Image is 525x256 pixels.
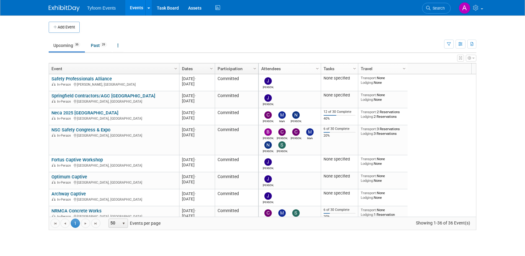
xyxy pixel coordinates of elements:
[401,63,408,73] a: Column Settings
[324,117,356,121] div: 40%
[195,127,196,132] span: -
[51,93,155,99] a: Springfield Contractors/AGC [GEOGRAPHIC_DATA]
[263,102,274,106] div: Jason Cuskelly
[73,42,80,47] span: 36
[215,206,258,223] td: Committed
[195,208,196,213] span: -
[292,111,300,119] img: Nathan Nelson
[86,40,112,51] a: Past29
[215,91,258,108] td: Committed
[51,99,176,104] div: [GEOGRAPHIC_DATA], [GEOGRAPHIC_DATA]
[361,157,405,166] div: None None
[361,195,374,200] span: Lodging:
[277,149,288,153] div: Steve Davis
[182,81,212,87] div: [DATE]
[324,134,356,138] div: 20%
[422,3,451,14] a: Search
[361,97,374,102] span: Lodging:
[264,209,272,217] img: Corbin Nelson
[121,221,126,226] span: select
[261,63,317,74] a: Attendees
[352,66,357,71] span: Column Settings
[361,212,374,217] span: Lodging:
[57,134,73,138] span: In-Person
[314,63,321,73] a: Column Settings
[324,63,354,74] a: Tasks
[57,164,73,168] span: In-Person
[51,110,118,116] a: Neca 2025 [GEOGRAPHIC_DATA]
[208,63,215,73] a: Column Settings
[361,191,377,195] span: Transport:
[209,66,214,71] span: Column Settings
[324,191,356,196] div: None specified
[52,164,55,167] img: In-Person Event
[278,128,286,136] img: Corbin Nelson
[173,66,178,71] span: Column Settings
[263,183,274,187] div: Jason Cuskelly
[278,111,286,119] img: Mark Nelson
[361,80,374,85] span: Lodging:
[264,158,272,166] img: Jason Cuskelly
[361,174,377,178] span: Transport:
[291,119,302,123] div: Nathan Nelson
[182,179,212,185] div: [DATE]
[52,83,55,86] img: In-Person Event
[410,219,476,227] span: Showing 1-36 of 36 Event(s)
[83,221,88,226] span: Go to the next page
[51,157,103,163] a: Fortus Captive Workshop
[182,132,212,138] div: [DATE]
[87,6,116,11] span: Tyfoom Events
[361,110,377,114] span: Transport:
[264,175,272,183] img: Jason Cuskelly
[361,93,377,97] span: Transport:
[182,157,212,162] div: [DATE]
[361,114,374,119] span: Lodging:
[361,63,404,74] a: Travel
[57,198,73,202] span: In-Person
[52,215,55,218] img: In-Person Event
[195,76,196,81] span: -
[278,209,286,217] img: Mark Nelson
[63,221,68,226] span: Go to the previous page
[324,215,356,219] div: 20%
[81,219,90,228] a: Go to the next page
[57,100,73,104] span: In-Person
[51,180,176,185] div: [GEOGRAPHIC_DATA], [GEOGRAPHIC_DATA]
[264,94,272,102] img: Jason Cuskelly
[351,63,358,73] a: Column Settings
[51,208,102,214] a: NRMCA Concrete Works
[252,66,257,71] span: Column Settings
[252,63,258,73] a: Column Settings
[263,200,274,204] div: Jason Cuskelly
[195,157,196,162] span: -
[361,208,405,217] div: None 1 Reservation
[195,93,196,98] span: -
[51,82,176,87] div: [PERSON_NAME], [GEOGRAPHIC_DATA]
[49,22,80,33] button: Add Event
[264,128,272,136] img: Brandon Nelson
[324,110,356,114] div: 12 of 30 Complete
[109,219,119,228] span: 50
[215,155,258,172] td: Committed
[264,141,272,149] img: Nathan Nelson
[292,128,300,136] img: Chris Walker
[263,119,274,123] div: Corbin Nelson
[361,208,377,212] span: Transport:
[361,191,405,200] div: None None
[430,6,445,11] span: Search
[195,191,196,196] span: -
[51,197,176,202] div: [GEOGRAPHIC_DATA], [GEOGRAPHIC_DATA]
[52,100,55,103] img: In-Person Event
[57,83,73,87] span: In-Person
[100,42,107,47] span: 29
[361,178,374,183] span: Lodging:
[52,134,55,137] img: In-Person Event
[263,149,274,153] div: Nathan Nelson
[361,76,377,80] span: Transport:
[182,110,212,115] div: [DATE]
[182,213,212,219] div: [DATE]
[305,136,315,140] div: Mark Nelson
[182,174,212,179] div: [DATE]
[361,127,405,136] div: 3 Reservations 3 Reservations
[291,136,302,140] div: Chris Walker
